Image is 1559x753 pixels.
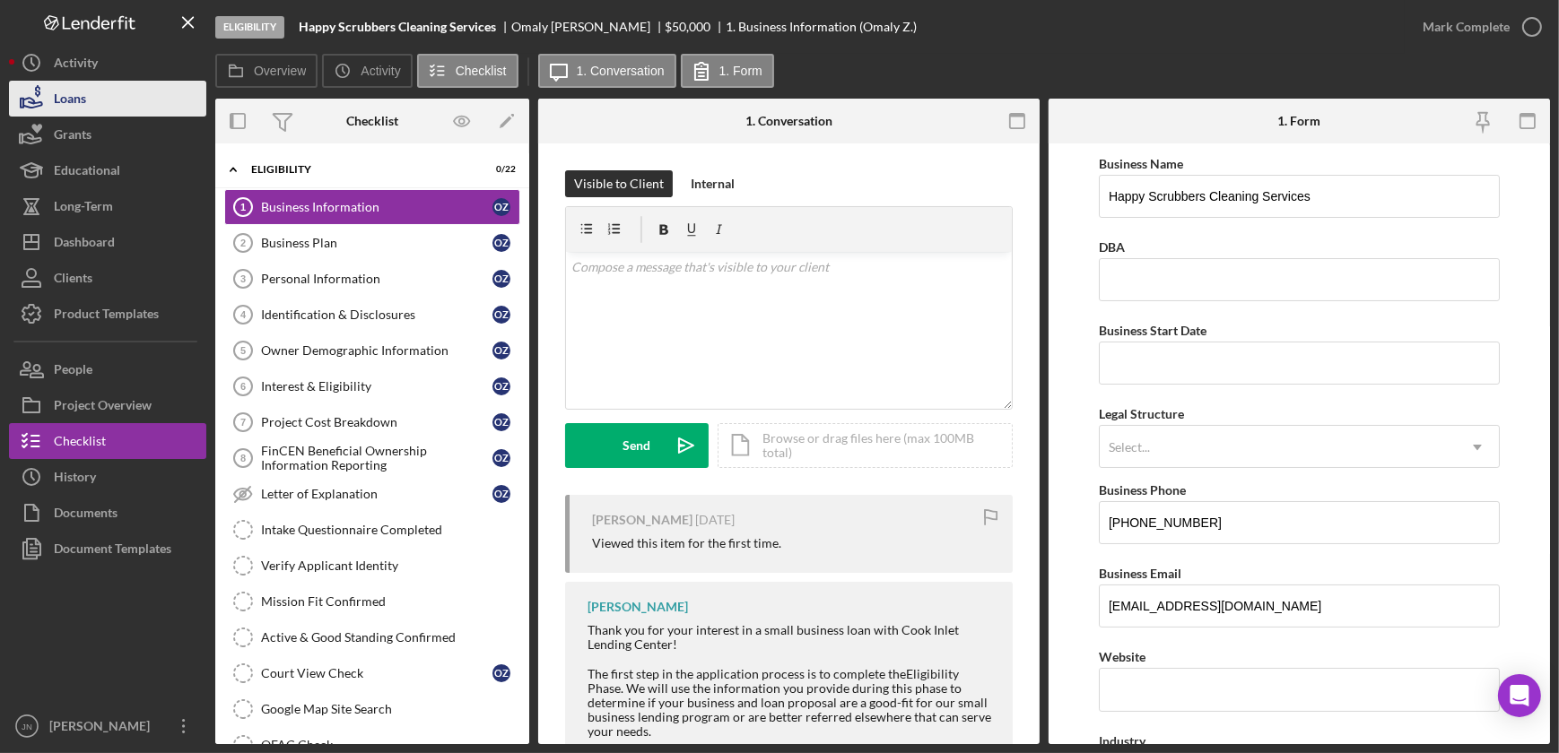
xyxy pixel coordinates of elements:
[261,702,519,716] div: Google Map Site Search
[261,444,492,472] div: FinCEN Beneficial Ownership Information Reporting
[215,16,284,39] div: Eligibility
[224,512,520,548] a: Intake Questionnaire Completed
[682,170,744,197] button: Internal
[54,81,86,121] div: Loans
[322,54,412,88] button: Activity
[261,594,519,609] div: Mission Fit Confirmed
[1498,674,1541,717] div: Open Intercom Messenger
[54,260,92,300] div: Clients
[492,413,510,431] div: O Z
[9,224,206,260] button: Dashboard
[745,114,832,128] div: 1. Conversation
[251,164,471,175] div: Eligibility
[1099,649,1145,664] label: Website
[588,666,991,739] span: Eligibility Phase. We will use the information you provide during this phase to determine if your...
[9,423,206,459] button: Checklist
[492,449,510,467] div: O Z
[224,619,520,655] a: Active & Good Standing Confirmed
[574,170,664,197] div: Visible to Client
[240,345,246,356] tspan: 5
[9,296,206,332] button: Product Templates
[681,54,774,88] button: 1. Form
[1099,239,1125,255] label: DBA
[492,198,510,216] div: O Z
[261,666,492,680] div: Court View Check
[224,440,520,476] a: 8FinCEN Beneficial Ownership Information ReportingOZ
[224,297,520,333] a: 4Identification & DisclosuresOZ
[9,152,206,188] a: Educational
[592,536,781,550] div: Viewed this item for the first time.
[726,20,917,34] div: 1. Business Information (Omaly Z.)
[240,238,246,248] tspan: 2
[54,45,98,85] div: Activity
[54,152,120,193] div: Educational
[1099,566,1181,581] label: Business Email
[483,164,516,175] div: 0 / 22
[224,584,520,619] a: Mission Fit Confirmed
[588,623,995,739] div: Thank you for your interest in a small business loan with Cook Inlet Lending Center!
[492,342,510,359] div: O Z
[261,236,492,250] div: Business Plan
[492,234,510,252] div: O Z
[224,655,520,691] a: Court View CheckOZ
[9,351,206,387] a: People
[261,200,492,214] div: Business Information
[1099,323,1206,338] label: Business Start Date
[9,708,206,744] button: JN[PERSON_NAME]
[9,81,206,117] button: Loans
[588,600,688,614] div: [PERSON_NAME]
[492,664,510,682] div: O Z
[1109,440,1150,454] div: Select...
[299,20,496,34] b: Happy Scrubbers Cleaning Services
[492,485,510,503] div: O Z
[1099,733,1145,749] label: Industry
[54,423,106,463] div: Checklist
[9,459,206,495] a: History
[54,117,91,157] div: Grants
[224,225,520,261] a: 2Business PlanOZ
[54,224,115,264] div: Dashboard
[240,417,246,428] tspan: 7
[254,64,306,78] label: Overview
[261,523,519,537] div: Intake Questionnaire Completed
[54,495,118,535] div: Documents
[45,708,161,749] div: [PERSON_NAME]
[511,20,666,34] div: Omaly [PERSON_NAME]
[492,306,510,324] div: O Z
[54,296,159,336] div: Product Templates
[9,531,206,567] button: Document Templates
[261,738,519,752] div: OFAC Check
[9,117,206,152] button: Grants
[261,379,492,394] div: Interest & Eligibility
[538,54,676,88] button: 1. Conversation
[1405,9,1550,45] button: Mark Complete
[9,387,206,423] button: Project Overview
[9,45,206,81] button: Activity
[9,495,206,531] button: Documents
[1099,156,1183,171] label: Business Name
[54,188,113,229] div: Long-Term
[54,351,92,392] div: People
[261,487,492,501] div: Letter of Explanation
[577,64,665,78] label: 1. Conversation
[565,170,673,197] button: Visible to Client
[224,189,520,225] a: 1Business InformationOZ
[261,307,492,322] div: Identification & Disclosures
[261,343,492,358] div: Owner Demographic Information
[695,513,735,527] time: 2025-10-02 22:07
[224,404,520,440] a: 7Project Cost BreakdownOZ
[623,423,651,468] div: Send
[224,261,520,297] a: 3Personal InformationOZ
[261,630,519,645] div: Active & Good Standing Confirmed
[9,260,206,296] button: Clients
[565,423,709,468] button: Send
